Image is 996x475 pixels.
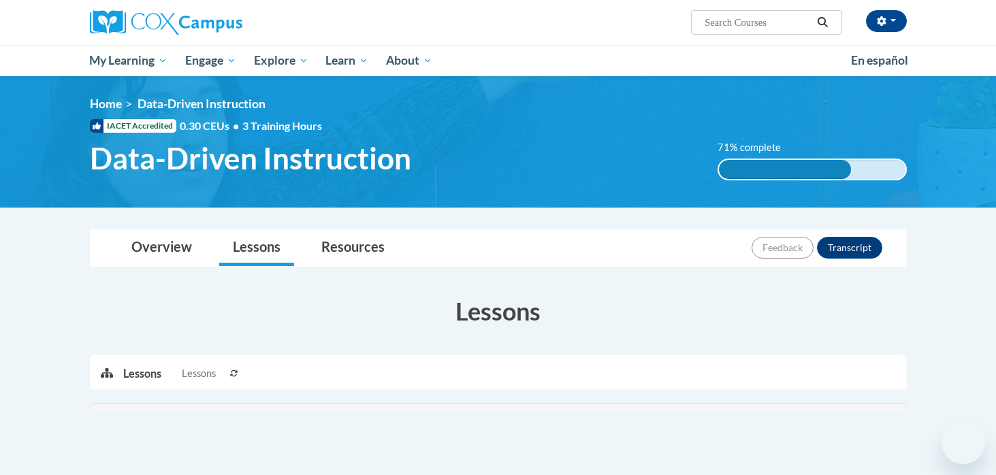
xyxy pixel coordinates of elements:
[866,10,907,32] button: Account Settings
[245,45,317,76] a: Explore
[254,52,308,69] span: Explore
[812,14,833,31] button: Search
[386,52,432,69] span: About
[182,366,216,381] span: Lessons
[308,230,398,266] a: Resources
[176,45,245,76] a: Engage
[377,45,441,76] a: About
[219,230,294,266] a: Lessons
[752,237,814,259] button: Feedback
[90,119,176,133] span: IACET Accredited
[81,45,177,76] a: My Learning
[719,160,851,179] div: 71% complete
[325,52,368,69] span: Learn
[718,140,796,155] label: 71% complete
[90,10,242,35] img: Cox Campus
[90,10,349,35] a: Cox Campus
[90,294,907,328] h3: Lessons
[233,119,239,132] span: •
[242,119,322,132] span: 3 Training Hours
[118,230,206,266] a: Overview
[69,45,927,76] div: Main menu
[817,237,882,259] button: Transcript
[317,45,377,76] a: Learn
[185,52,236,69] span: Engage
[123,366,161,381] p: Lessons
[138,97,266,111] span: Data-Driven Instruction
[180,118,242,133] span: 0.30 CEUs
[90,97,122,111] a: Home
[942,421,985,464] iframe: Button to launch messaging window
[851,53,908,67] span: En español
[90,140,411,176] span: Data-Driven Instruction
[89,52,167,69] span: My Learning
[842,46,917,75] a: En español
[703,14,812,31] input: Search Courses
